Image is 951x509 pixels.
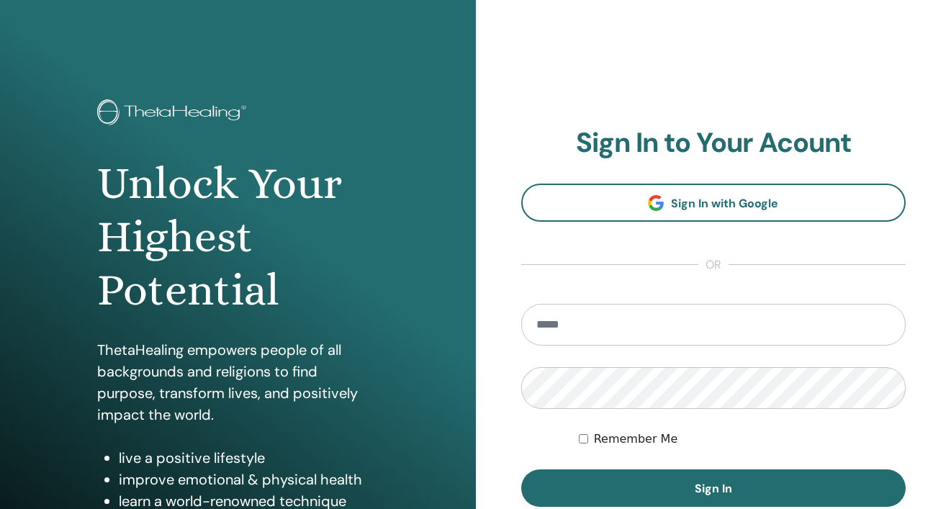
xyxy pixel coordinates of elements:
label: Remember Me [594,431,678,448]
span: Sign In with Google [671,196,778,211]
a: Sign In with Google [521,184,906,222]
h1: Unlock Your Highest Potential [97,157,378,317]
p: ThetaHealing empowers people of all backgrounds and religions to find purpose, transform lives, a... [97,339,378,425]
span: Sign In [695,481,732,496]
h2: Sign In to Your Acount [521,127,906,160]
span: or [698,256,729,274]
div: Keep me authenticated indefinitely or until I manually logout [579,431,906,448]
li: improve emotional & physical health [119,469,378,490]
li: live a positive lifestyle [119,447,378,469]
button: Sign In [521,469,906,507]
